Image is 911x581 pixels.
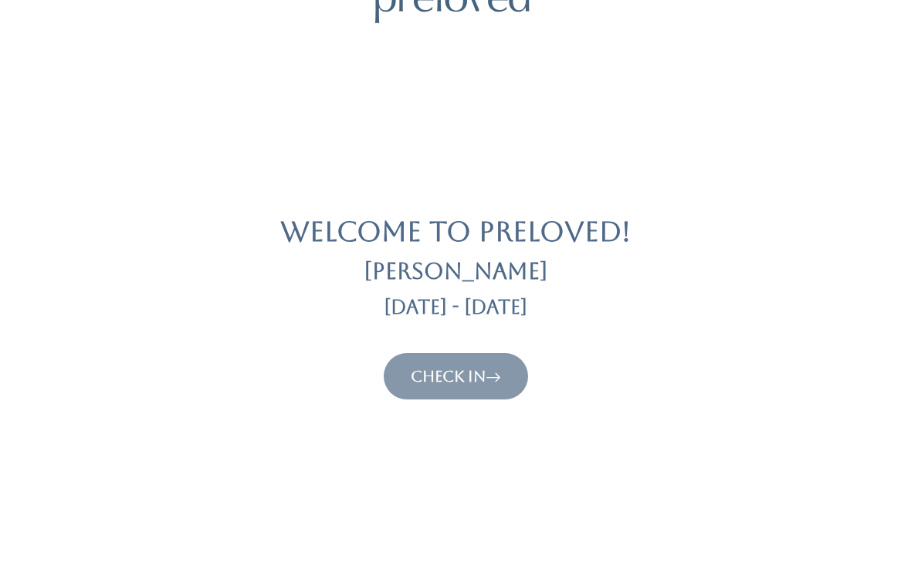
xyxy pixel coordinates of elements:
[384,353,528,399] button: Check In
[280,216,631,247] h1: Welcome to Preloved!
[411,367,501,386] a: Check In
[364,260,548,284] h2: [PERSON_NAME]
[384,297,527,318] h3: [DATE] - [DATE]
